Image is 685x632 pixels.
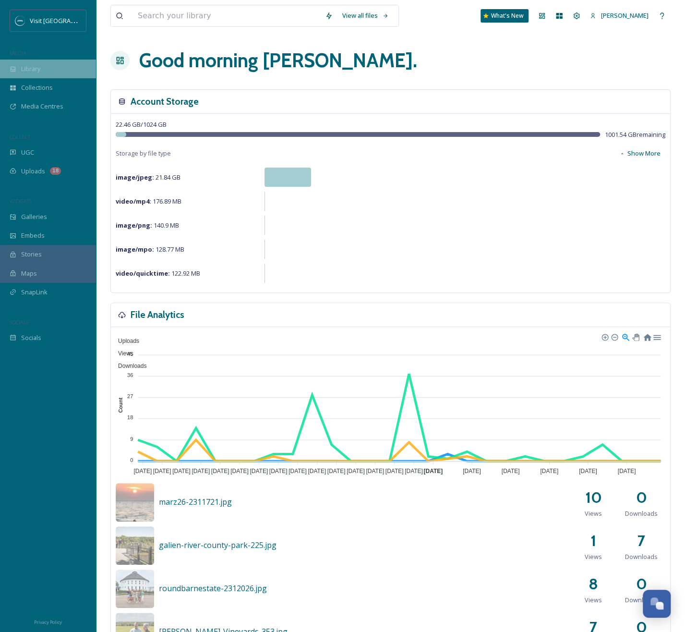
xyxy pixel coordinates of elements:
[116,245,154,254] strong: image/mpo :
[116,221,179,230] span: 140.9 MB
[611,333,617,340] div: Zoom Out
[585,6,653,25] a: [PERSON_NAME]
[579,468,597,474] tspan: [DATE]
[116,173,154,182] strong: image/jpeg :
[21,250,42,259] span: Stories
[131,95,199,109] h3: Account Storage
[118,397,123,413] text: Count
[116,149,171,158] span: Storage by file type
[636,572,647,596] h2: 0
[621,332,629,340] div: Selection Zoom
[131,308,184,322] h3: File Analytics
[211,468,229,474] tspan: [DATE]
[643,332,651,340] div: Reset Zoom
[133,5,320,26] input: Search your library
[21,167,45,176] span: Uploads
[111,350,133,357] span: Views
[153,468,171,474] tspan: [DATE]
[585,552,602,561] span: Views
[116,269,170,278] strong: video/quicktime :
[625,596,658,605] span: Downloads
[130,436,133,441] tspan: 9
[481,9,529,23] a: What's New
[111,338,139,344] span: Uploads
[585,596,602,605] span: Views
[139,46,417,75] h1: Good morning [PERSON_NAME] .
[21,212,47,221] span: Galleries
[10,133,30,140] span: COLLECT
[21,288,48,297] span: SnapLink
[601,11,649,20] span: [PERSON_NAME]
[116,269,200,278] span: 122.92 MB
[385,468,404,474] tspan: [DATE]
[15,16,25,25] img: SM%20Social%20Profile.png
[540,468,558,474] tspan: [DATE]
[50,167,61,175] div: 18
[601,333,608,340] div: Zoom In
[625,552,658,561] span: Downloads
[159,540,276,550] span: galien-river-county-park-225.jpg
[159,583,267,594] span: roundbarnestate-2312026.jpg
[127,414,133,420] tspan: 18
[636,486,647,509] h2: 0
[116,245,184,254] span: 128.77 MB
[463,468,481,474] tspan: [DATE]
[21,83,53,92] span: Collections
[590,529,596,552] h2: 1
[21,64,40,73] span: Library
[21,269,37,278] span: Maps
[21,231,45,240] span: Embeds
[625,509,658,518] span: Downloads
[116,197,151,206] strong: video/mp4 :
[127,393,133,399] tspan: 27
[337,6,394,25] a: View all files
[585,486,602,509] h2: 10
[327,468,346,474] tspan: [DATE]
[643,590,671,618] button: Open Chat
[21,148,34,157] span: UGC
[34,619,62,625] span: Privacy Policy
[116,197,181,206] span: 176.89 MB
[192,468,210,474] tspan: [DATE]
[308,468,326,474] tspan: [DATE]
[116,570,154,608] img: 04a45a3b-2e61-421f-8617-a0a881b8fbca.jpg
[502,468,520,474] tspan: [DATE]
[637,529,645,552] h2: 7
[288,468,307,474] tspan: [DATE]
[589,572,598,596] h2: 8
[605,130,665,139] span: 1001.54 GB remaining
[10,318,29,326] span: SOCIALS
[614,144,665,163] button: Show More
[618,468,636,474] tspan: [DATE]
[127,372,133,378] tspan: 36
[632,334,638,340] div: Panning
[10,197,32,205] span: WIDGETS
[172,468,191,474] tspan: [DATE]
[116,221,152,230] strong: image/png :
[116,173,180,182] span: 21.84 GB
[250,468,268,474] tspan: [DATE]
[111,363,146,369] span: Downloads
[10,49,26,57] span: MEDIA
[405,468,423,474] tspan: [DATE]
[34,616,62,627] a: Privacy Policy
[30,16,137,25] span: Visit [GEOGRAPHIC_DATA][US_STATE]
[21,333,41,342] span: Socials
[21,102,63,111] span: Media Centres
[116,120,167,129] span: 22.46 GB / 1024 GB
[366,468,384,474] tspan: [DATE]
[133,468,152,474] tspan: [DATE]
[269,468,288,474] tspan: [DATE]
[652,332,661,340] div: Menu
[127,351,133,356] tspan: 45
[159,497,232,507] span: marz26-2311721.jpg
[585,509,602,518] span: Views
[230,468,249,474] tspan: [DATE]
[347,468,365,474] tspan: [DATE]
[423,468,443,474] tspan: [DATE]
[116,483,154,522] img: 5ac088c2-7b19-40f5-9b91-f94868a0fe75.jpg
[116,526,154,565] img: 8a61e944-c536-423a-b881-2e6c22d9d19f.jpg
[130,457,133,462] tspan: 0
